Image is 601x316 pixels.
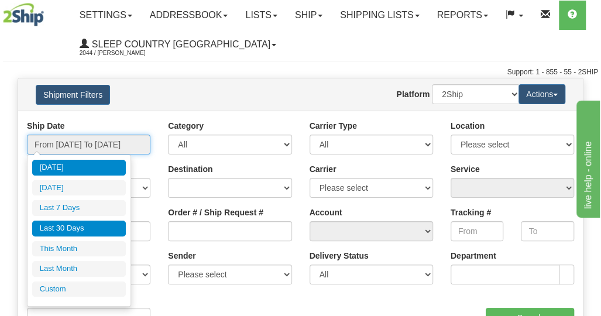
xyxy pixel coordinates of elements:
[518,84,565,104] button: Actions
[168,207,263,218] label: Order # / Ship Request #
[451,120,485,132] label: Location
[286,1,331,30] a: Ship
[451,163,480,175] label: Service
[32,160,126,176] li: [DATE]
[32,221,126,236] li: Last 30 Days
[396,88,430,100] label: Platform
[236,1,286,30] a: Lists
[32,180,126,196] li: [DATE]
[3,3,44,26] img: logo2044.jpg
[27,120,65,132] label: Ship Date
[32,261,126,277] li: Last Month
[32,200,126,216] li: Last 7 Days
[168,120,204,132] label: Category
[310,120,357,132] label: Carrier Type
[3,67,598,77] div: Support: 1 - 855 - 55 - 2SHIP
[71,1,141,30] a: Settings
[71,30,285,59] a: Sleep Country [GEOGRAPHIC_DATA] 2044 / [PERSON_NAME]
[451,221,504,241] input: From
[32,281,126,297] li: Custom
[574,98,600,218] iframe: chat widget
[32,241,126,257] li: This Month
[141,1,237,30] a: Addressbook
[310,163,336,175] label: Carrier
[168,250,195,262] label: Sender
[9,7,108,21] div: live help - online
[310,250,369,262] label: Delivery Status
[331,1,428,30] a: Shipping lists
[168,163,212,175] label: Destination
[36,85,110,105] button: Shipment Filters
[451,250,496,262] label: Department
[310,207,342,218] label: Account
[451,207,491,218] label: Tracking #
[428,1,497,30] a: Reports
[80,47,167,59] span: 2044 / [PERSON_NAME]
[521,221,574,241] input: To
[89,39,270,49] span: Sleep Country [GEOGRAPHIC_DATA]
